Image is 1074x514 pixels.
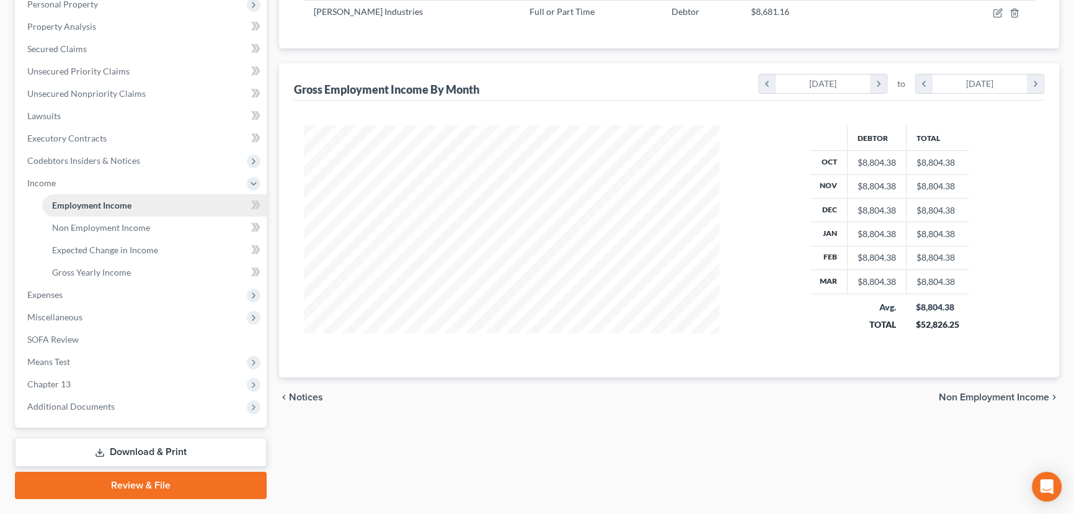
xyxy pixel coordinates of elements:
[294,82,479,97] div: Gross Employment Income By Month
[27,289,63,300] span: Expenses
[776,74,871,93] div: [DATE]
[27,379,71,389] span: Chapter 13
[17,38,267,60] a: Secured Claims
[858,276,896,288] div: $8,804.38
[27,401,115,412] span: Additional Documents
[906,198,969,222] td: $8,804.38
[810,246,848,269] th: Feb
[314,6,423,17] span: [PERSON_NAME] Industries
[857,318,896,331] div: TOTAL
[52,245,158,255] span: Expected Change in Income
[933,74,1027,93] div: [DATE]
[17,328,267,351] a: SOFA Review
[27,110,61,121] span: Lawsuits
[858,251,896,264] div: $8,804.38
[27,133,107,143] span: Executory Contracts
[1049,392,1059,402] i: chevron_right
[27,43,87,54] span: Secured Claims
[906,270,969,294] td: $8,804.38
[27,178,56,188] span: Income
[858,180,896,192] div: $8,804.38
[897,78,905,90] span: to
[27,21,96,32] span: Property Analysis
[810,222,848,246] th: Jan
[15,472,267,499] a: Review & File
[751,6,789,17] span: $8,681.16
[1032,472,1062,502] div: Open Intercom Messenger
[939,392,1049,402] span: Non Employment Income
[52,200,131,210] span: Employment Income
[858,228,896,240] div: $8,804.38
[27,312,82,322] span: Miscellaneous
[530,6,595,17] span: Full or Part Time
[916,74,933,93] i: chevron_left
[810,270,848,294] th: Mar
[27,334,79,345] span: SOFA Review
[810,151,848,174] th: Oct
[906,222,969,246] td: $8,804.38
[279,392,323,402] button: chevron_left Notices
[671,6,699,17] span: Debtor
[15,438,267,467] a: Download & Print
[906,125,969,150] th: Total
[810,174,848,198] th: Nov
[52,222,150,233] span: Non Employment Income
[42,261,267,284] a: Gross Yearly Income
[52,267,131,277] span: Gross Yearly Income
[17,127,267,150] a: Executory Contracts
[847,125,906,150] th: Debtor
[939,392,1059,402] button: Non Employment Income chevron_right
[906,174,969,198] td: $8,804.38
[906,246,969,269] td: $8,804.38
[858,204,896,217] div: $8,804.38
[916,301,959,313] div: $8,804.38
[17,83,267,105] a: Unsecured Nonpriority Claims
[810,198,848,222] th: Dec
[870,74,887,93] i: chevron_right
[289,392,323,402] span: Notices
[42,239,267,261] a: Expected Change in Income
[17,60,267,83] a: Unsecured Priority Claims
[27,155,140,166] span: Codebtors Insiders & Notices
[17,105,267,127] a: Lawsuits
[916,318,959,331] div: $52,826.25
[27,356,70,367] span: Means Test
[27,88,146,99] span: Unsecured Nonpriority Claims
[858,156,896,169] div: $8,804.38
[42,194,267,217] a: Employment Income
[279,392,289,402] i: chevron_left
[1027,74,1044,93] i: chevron_right
[759,74,776,93] i: chevron_left
[857,301,896,313] div: Avg.
[42,217,267,239] a: Non Employment Income
[27,66,130,76] span: Unsecured Priority Claims
[17,16,267,38] a: Property Analysis
[906,151,969,174] td: $8,804.38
